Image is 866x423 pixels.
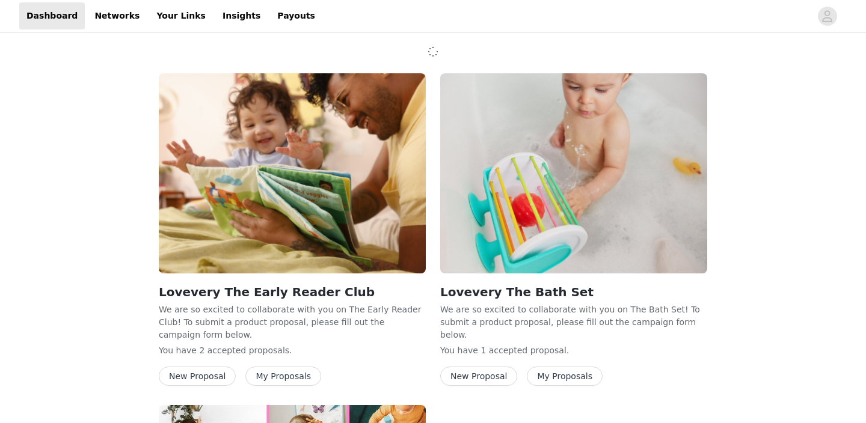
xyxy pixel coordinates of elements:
[440,283,707,301] h2: Lovevery The Bath Set
[270,2,322,29] a: Payouts
[87,2,147,29] a: Networks
[440,344,707,357] p: You have 1 accepted proposal .
[821,7,833,26] div: avatar
[159,344,426,357] p: You have 2 accepted proposal .
[159,283,426,301] h2: Lovevery The Early Reader Club
[527,367,603,386] button: My Proposals
[440,303,707,339] p: We are so excited to collaborate with you on The Bath Set! To submit a product proposal, please f...
[245,367,321,386] button: My Proposals
[159,367,236,386] button: New Proposal
[19,2,85,29] a: Dashboard
[440,73,707,273] img: Lovevery
[149,2,213,29] a: Your Links
[215,2,268,29] a: Insights
[440,367,517,386] button: New Proposal
[159,303,426,339] p: We are so excited to collaborate with you on The Early Reader Club! To submit a product proposal,...
[285,345,289,355] span: s
[159,73,426,273] img: Lovevery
